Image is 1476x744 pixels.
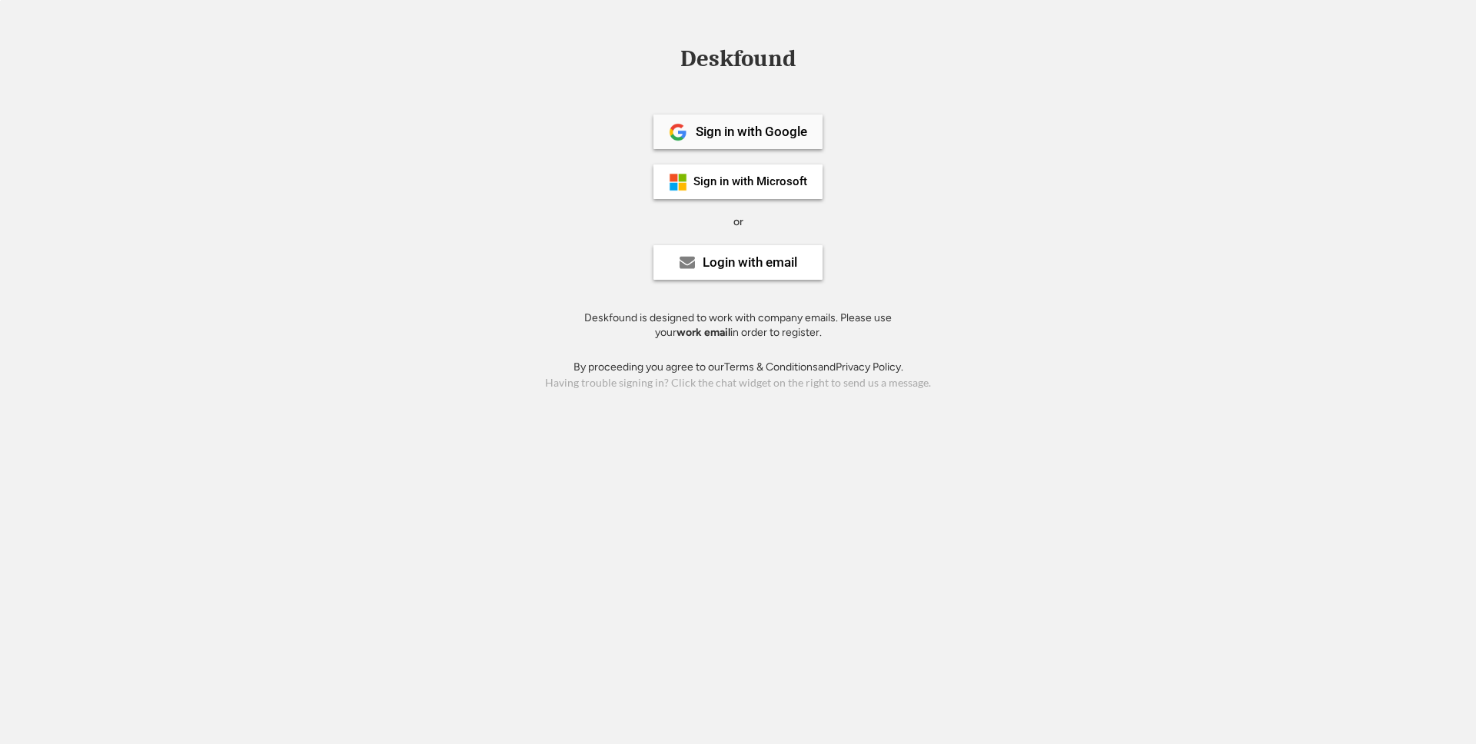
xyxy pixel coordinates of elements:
div: Deskfound is designed to work with company emails. Please use your in order to register. [565,311,911,340]
div: Sign in with Microsoft [693,176,807,188]
div: or [733,214,743,230]
img: 1024px-Google__G__Logo.svg.png [669,123,687,141]
a: Terms & Conditions [724,360,818,374]
a: Privacy Policy. [836,360,903,374]
div: By proceeding you agree to our and [573,360,903,375]
div: Sign in with Google [696,125,807,138]
div: Login with email [703,256,797,269]
strong: work email [676,326,730,339]
div: Deskfound [673,47,803,71]
img: ms-symbollockup_mssymbol_19.png [669,173,687,191]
